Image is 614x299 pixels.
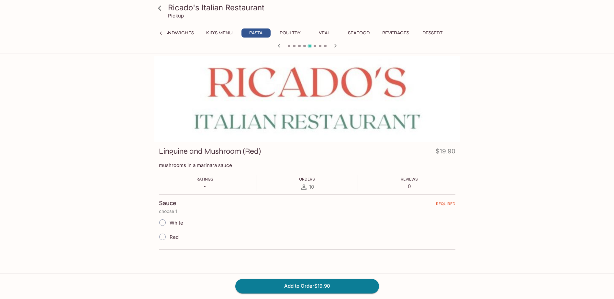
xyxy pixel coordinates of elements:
[159,162,455,168] p: mushrooms in a marinara sauce
[196,177,213,182] span: Ratings
[159,28,197,38] button: Sandwiches
[310,28,339,38] button: Veal
[401,177,418,182] span: Reviews
[170,234,179,240] span: Red
[168,3,457,13] h3: Ricado's Italian Restaurant
[299,177,315,182] span: Orders
[235,279,379,293] button: Add to Order$19.90
[436,201,455,209] span: REQUIRED
[379,28,413,38] button: Beverages
[436,146,455,159] h4: $19.90
[401,183,418,189] p: 0
[168,13,184,19] p: Pickup
[154,56,460,142] div: Linguine and Mushroom (Red)
[159,209,455,214] p: choose 1
[159,146,261,156] h3: Linguine and Mushroom (Red)
[418,28,447,38] button: Dessert
[241,28,271,38] button: Pasta
[159,200,176,207] h4: Sauce
[276,28,305,38] button: Poultry
[309,184,314,190] span: 10
[196,183,213,189] p: -
[344,28,374,38] button: Seafood
[203,28,236,38] button: Kid's Menu
[170,220,183,226] span: White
